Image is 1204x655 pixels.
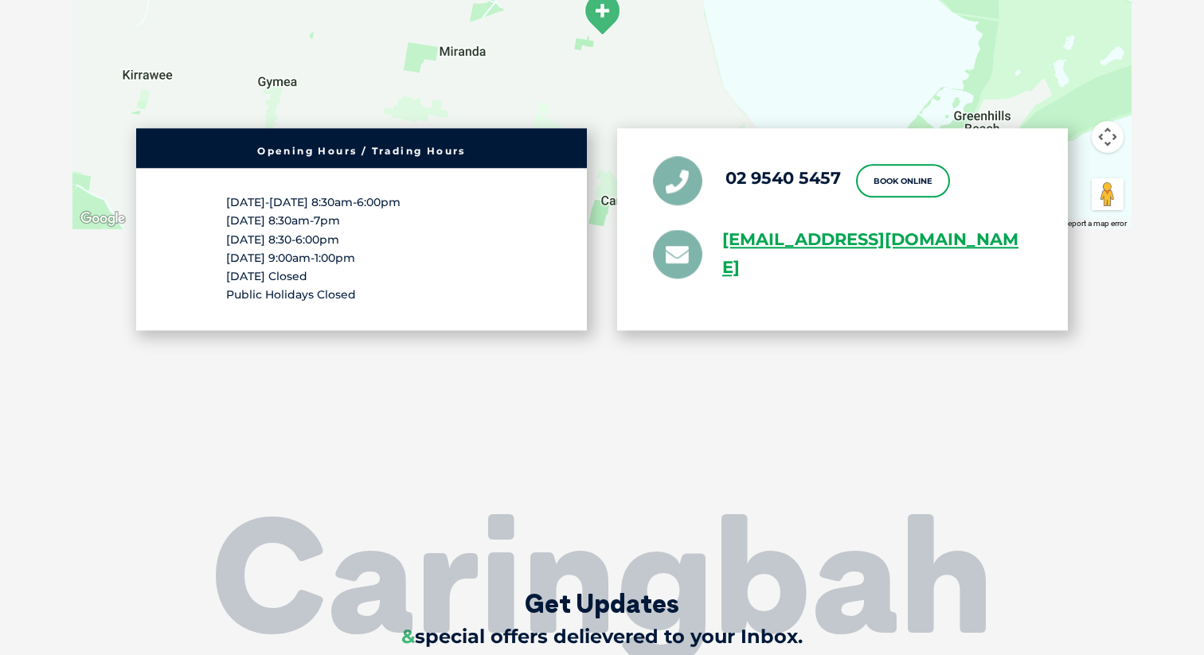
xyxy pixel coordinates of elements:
a: Book Online [856,164,950,197]
h6: Opening Hours / Trading Hours [144,146,579,156]
p: [DATE]-[DATE] 8:30am-6:00pm [DATE] 8:30am-7pm [DATE] 8:30-6:00pm [DATE] 9:00am-1:00pm [DATE] Clos... [226,193,497,304]
a: [EMAIL_ADDRESS][DOMAIN_NAME] [722,226,1032,282]
button: Map camera controls [1092,121,1124,153]
a: 02 9540 5457 [725,168,841,188]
